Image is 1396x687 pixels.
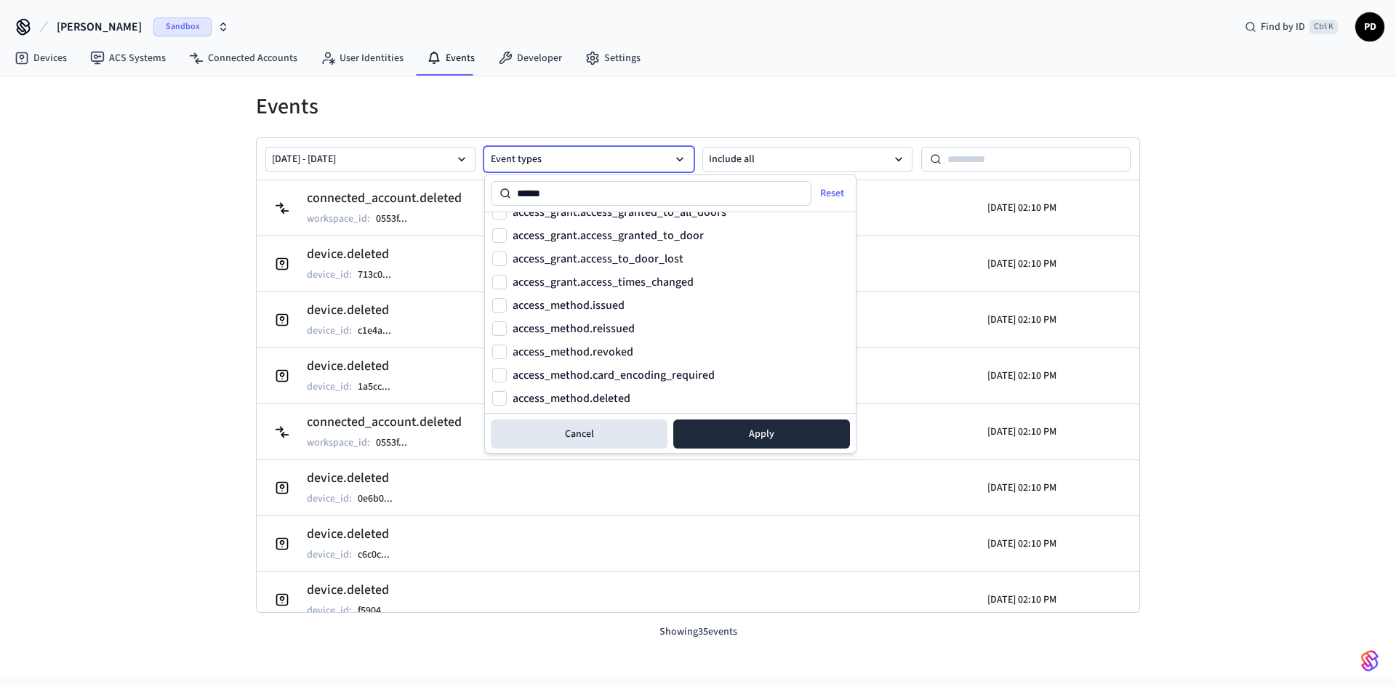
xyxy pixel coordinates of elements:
[355,546,404,563] button: c6c0c...
[1357,14,1383,40] span: PD
[307,300,406,321] h2: device.deleted
[673,419,850,449] button: Apply
[355,266,406,284] button: 713c0...
[513,230,704,241] label: access_grant.access_granted_to_door
[3,45,79,71] a: Devices
[415,45,486,71] a: Events
[307,435,370,450] p: workspace_id :
[987,537,1056,551] p: [DATE] 02:10 PM
[307,524,404,545] h2: device.deleted
[987,425,1056,439] p: [DATE] 02:10 PM
[307,268,352,282] p: device_id :
[987,369,1056,383] p: [DATE] 02:10 PM
[809,182,859,205] button: Reset
[307,188,462,209] h2: connected_account.deleted
[513,253,683,265] label: access_grant.access_to_door_lost
[513,206,726,218] label: access_grant.access_granted_to_all_doors
[307,212,370,226] p: workspace_id :
[1233,14,1349,40] div: Find by IDCtrl K
[987,481,1056,495] p: [DATE] 02:10 PM
[987,257,1056,271] p: [DATE] 02:10 PM
[513,323,635,334] label: access_method.reissued
[307,603,352,618] p: device_id :
[513,369,715,381] label: access_method.card_encoding_required
[256,94,1140,120] h1: Events
[513,393,630,404] label: access_method.deleted
[513,276,694,288] label: access_grant.access_times_changed
[355,490,407,507] button: 0e6b0...
[307,356,405,377] h2: device.deleted
[1355,12,1384,41] button: PD
[307,412,462,433] h2: connected_account.deleted
[307,244,406,265] h2: device.deleted
[1261,20,1305,34] span: Find by ID
[702,147,912,172] button: Include all
[307,379,352,394] p: device_id :
[1361,649,1379,672] img: SeamLogoGradient.69752ec5.svg
[574,45,652,71] a: Settings
[484,147,694,172] button: Event types
[307,468,407,489] h2: device.deleted
[355,378,405,395] button: 1a5cc...
[153,17,212,36] span: Sandbox
[355,602,404,619] button: f5904...
[256,624,1140,640] p: Showing 35 events
[987,592,1056,607] p: [DATE] 02:10 PM
[486,45,574,71] a: Developer
[373,210,422,228] button: 0553f...
[57,18,142,36] span: [PERSON_NAME]
[355,322,406,340] button: c1e4a...
[307,324,352,338] p: device_id :
[307,580,404,600] h2: device.deleted
[309,45,415,71] a: User Identities
[491,419,667,449] button: Cancel
[307,547,352,562] p: device_id :
[373,434,422,451] button: 0553f...
[987,313,1056,327] p: [DATE] 02:10 PM
[177,45,309,71] a: Connected Accounts
[79,45,177,71] a: ACS Systems
[307,491,352,506] p: device_id :
[1309,20,1338,34] span: Ctrl K
[265,147,476,172] button: [DATE] - [DATE]
[987,201,1056,215] p: [DATE] 02:10 PM
[513,346,633,358] label: access_method.revoked
[513,300,625,311] label: access_method.issued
